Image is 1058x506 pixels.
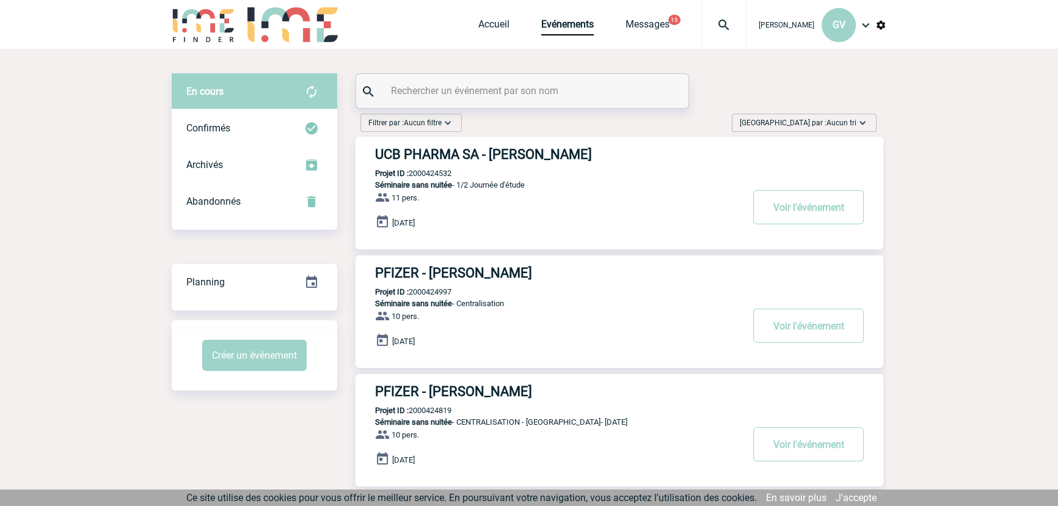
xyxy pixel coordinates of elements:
[753,309,864,343] button: Voir l'événement
[186,159,223,170] span: Archivés
[388,82,660,100] input: Rechercher un événement par son nom
[375,417,452,427] span: Séminaire sans nuitée
[766,492,826,504] a: En savoir plus
[392,312,419,321] span: 10 pers.
[478,18,509,35] a: Accueil
[392,193,419,202] span: 11 pers.
[375,299,452,308] span: Séminaire sans nuitée
[826,119,856,127] span: Aucun tri
[404,119,442,127] span: Aucun filtre
[375,147,742,162] h3: UCB PHARMA SA - [PERSON_NAME]
[836,492,877,504] a: J'accepte
[172,7,235,42] img: IME-Finder
[356,147,883,162] a: UCB PHARMA SA - [PERSON_NAME]
[356,169,451,178] p: 2000424532
[356,180,742,189] p: - 1/2 Journée d'étude
[375,180,452,189] span: Séminaire sans nuitée
[356,406,451,415] p: 2000424819
[753,190,864,224] button: Voir l'événement
[375,406,409,415] b: Projet ID :
[356,299,742,308] p: - Centralisation
[375,265,742,280] h3: PFIZER - [PERSON_NAME]
[856,117,869,129] img: baseline_expand_more_white_24dp-b.png
[356,287,451,296] p: 2000424997
[392,218,415,227] span: [DATE]
[668,15,680,25] button: 15
[172,263,337,299] a: Planning
[202,340,307,371] button: Créer un événement
[541,18,594,35] a: Evénements
[375,169,409,178] b: Projet ID :
[375,384,742,399] h3: PFIZER - [PERSON_NAME]
[626,18,669,35] a: Messages
[392,430,419,439] span: 10 pers.
[186,276,225,288] span: Planning
[186,122,230,134] span: Confirmés
[375,287,409,296] b: Projet ID :
[172,264,337,301] div: Retrouvez ici tous vos événements organisés par date et état d'avancement
[172,147,337,183] div: Retrouvez ici tous les événements que vous avez décidé d'archiver
[392,455,415,464] span: [DATE]
[356,417,742,427] p: - CENTRALISATION - [GEOGRAPHIC_DATA]- [DATE]
[442,117,454,129] img: baseline_expand_more_white_24dp-b.png
[356,384,883,399] a: PFIZER - [PERSON_NAME]
[753,427,864,461] button: Voir l'événement
[740,117,856,129] span: [GEOGRAPHIC_DATA] par :
[172,183,337,220] div: Retrouvez ici tous vos événements annulés
[833,19,845,31] span: GV
[759,21,814,29] span: [PERSON_NAME]
[368,117,442,129] span: Filtrer par :
[186,86,224,97] span: En cours
[172,73,337,110] div: Retrouvez ici tous vos évènements avant confirmation
[186,492,757,504] span: Ce site utilise des cookies pour vous offrir le meilleur service. En poursuivant votre navigation...
[392,337,415,346] span: [DATE]
[186,196,241,207] span: Abandonnés
[356,265,883,280] a: PFIZER - [PERSON_NAME]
